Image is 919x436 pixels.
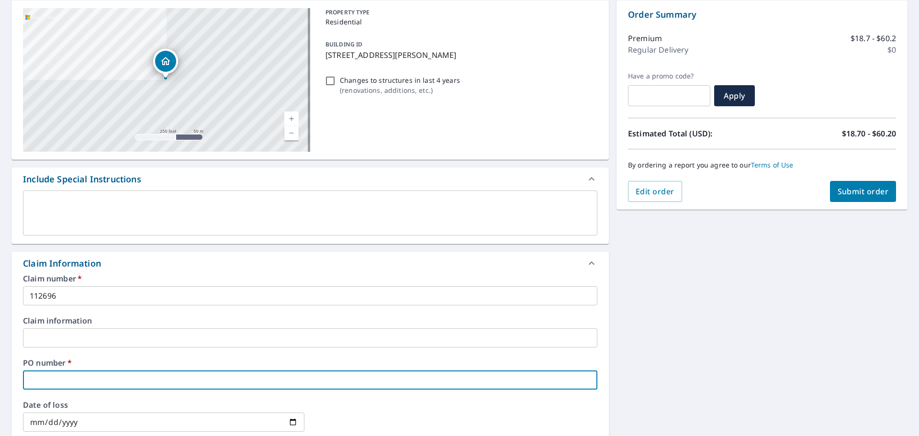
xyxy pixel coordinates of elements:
[628,72,710,80] label: Have a promo code?
[325,40,362,48] p: BUILDING ID
[628,44,688,56] p: Regular Delivery
[628,33,662,44] p: Premium
[284,112,299,126] a: Current Level 17, Zoom In
[628,8,896,21] p: Order Summary
[851,33,896,44] p: $18.7 - $60.2
[23,317,597,324] label: Claim information
[722,90,747,101] span: Apply
[325,17,594,27] p: Residential
[628,181,682,202] button: Edit order
[23,173,141,186] div: Include Special Instructions
[284,126,299,140] a: Current Level 17, Zoom Out
[838,186,889,197] span: Submit order
[340,75,460,85] p: Changes to structures in last 4 years
[23,401,304,409] label: Date of loss
[325,49,594,61] p: [STREET_ADDRESS][PERSON_NAME]
[628,128,762,139] p: Estimated Total (USD):
[636,186,674,197] span: Edit order
[325,8,594,17] p: PROPERTY TYPE
[887,44,896,56] p: $0
[628,161,896,169] p: By ordering a report you agree to our
[23,275,597,282] label: Claim number
[23,257,101,270] div: Claim Information
[842,128,896,139] p: $18.70 - $60.20
[340,85,460,95] p: ( renovations, additions, etc. )
[714,85,755,106] button: Apply
[11,252,609,275] div: Claim Information
[11,168,609,190] div: Include Special Instructions
[153,49,178,78] div: Dropped pin, building 1, Residential property, 163 Engle St Englewood, NJ 07631
[23,359,597,367] label: PO number
[830,181,897,202] button: Submit order
[751,160,794,169] a: Terms of Use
